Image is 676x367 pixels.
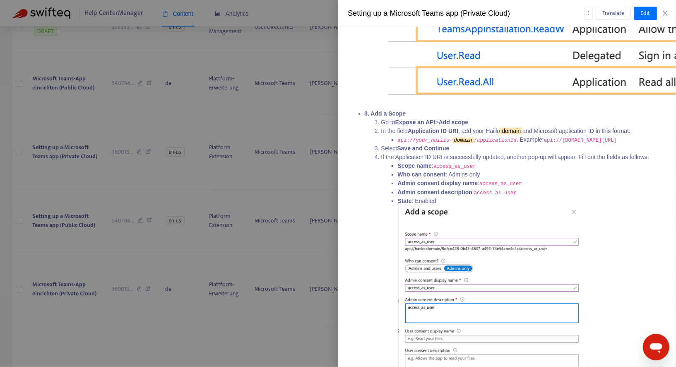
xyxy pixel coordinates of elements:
[398,162,666,170] li: :
[634,7,657,20] button: Edit
[643,334,669,360] iframe: Button to launch messaging window
[381,144,666,153] li: Select .
[585,7,593,20] button: more
[398,180,478,186] strong: Admin consent display name
[477,138,517,143] em: applicationId
[398,179,666,188] li: :
[659,10,671,17] button: Close
[398,170,666,179] li: : Admins only
[544,138,617,143] code: api://[DOMAIN_NAME][URL]
[641,9,650,18] span: Edit
[398,189,472,196] strong: Admin consent description
[500,128,522,134] sqkw: domain
[398,138,517,143] code: api:// /
[416,138,431,143] em: your_
[398,162,432,169] strong: Scope name
[433,164,476,169] code: access_as_user
[348,8,585,19] div: Setting up a Microsoft Teams app (Private Cloud)
[398,135,666,144] li: . Example:
[452,138,474,143] sqkw: domain
[398,171,446,178] strong: Who can consent
[397,145,449,152] strong: Save and Continue
[398,198,412,204] strong: State
[408,128,458,134] strong: Application ID URI
[602,9,624,18] span: Translate
[586,10,592,16] span: more
[439,119,469,126] strong: Add scope
[479,181,522,187] code: access_as_user
[398,188,666,197] li: :
[395,119,435,126] strong: Expose an API
[662,10,669,17] span: close
[474,190,517,196] code: access_as_user
[381,118,666,127] li: Go to >
[365,110,406,117] span: 3. Add a Scope
[596,7,631,20] button: Translate
[381,127,666,144] li: In the field , add your Haiilo and Microsoft application ID in this format:
[431,138,474,143] em: haiilo-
